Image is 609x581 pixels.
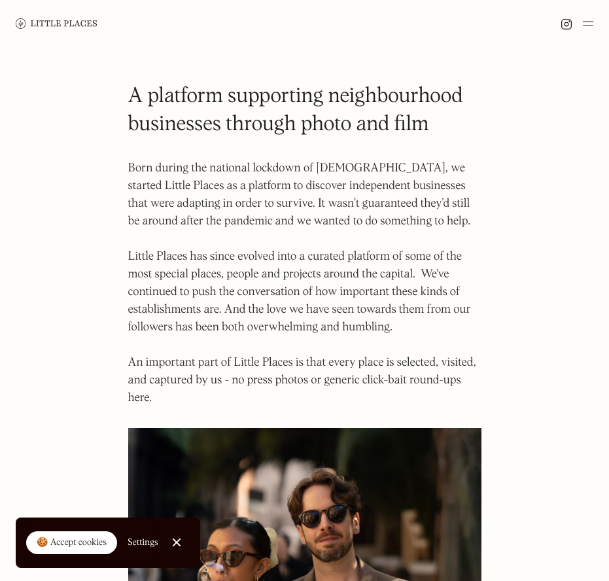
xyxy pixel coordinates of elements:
[164,529,190,555] a: Close Cookie Popup
[26,531,117,555] a: 🍪 Accept cookies
[128,528,158,557] a: Settings
[128,82,481,139] h1: A platform supporting neighbourhood businesses through photo and film
[37,537,107,550] div: 🍪 Accept cookies
[176,542,177,543] div: Close Cookie Popup
[128,538,158,547] div: Settings
[128,160,481,407] p: Born during the national lockdown of [DEMOGRAPHIC_DATA], we started Little Places as a platform t...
